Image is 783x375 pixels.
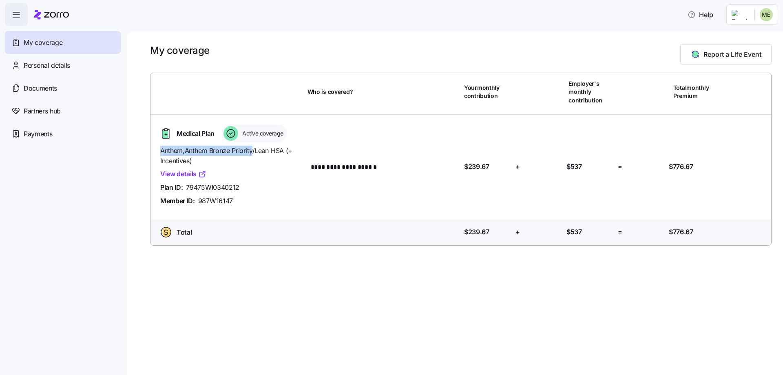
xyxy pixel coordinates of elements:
span: $537 [566,162,582,172]
span: Partners hub [24,106,61,116]
span: + [515,227,520,237]
span: Employer's monthly contribution [568,80,614,104]
span: $776.67 [669,227,693,237]
span: Total [177,227,192,237]
span: Documents [24,83,57,93]
a: Personal details [5,54,121,77]
a: My coverage [5,31,121,54]
span: Payments [24,129,52,139]
span: $239.67 [464,227,489,237]
span: Anthem , Anthem Bronze Priority/Lean HSA (+ Incentives) [160,146,301,166]
a: Documents [5,77,121,100]
span: 79475WI0340212 [186,182,239,193]
span: Help [688,10,713,20]
span: Report a Life Event [703,49,761,59]
button: Help [681,7,720,23]
button: Report a Life Event [680,44,772,64]
a: Payments [5,122,121,145]
span: = [618,227,622,237]
span: $776.67 [669,162,693,172]
span: Total monthly Premium [673,84,719,100]
img: Employer logo [732,10,748,20]
span: $239.67 [464,162,489,172]
span: Your monthly contribution [464,84,510,100]
img: a5f3e2186a495abfee77ea14b6e579d4 [760,8,773,21]
span: + [515,162,520,172]
h1: My coverage [150,44,210,57]
span: Plan ID: [160,182,183,193]
span: Member ID: [160,196,195,206]
span: Personal details [24,60,70,71]
span: Active coverage [240,129,283,138]
a: Partners hub [5,100,121,122]
span: Who is covered? [307,88,353,96]
span: My coverage [24,38,62,48]
a: View details [160,169,206,179]
span: $537 [566,227,582,237]
span: 987W16147 [198,196,233,206]
span: = [618,162,622,172]
span: Medical Plan [177,129,215,139]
